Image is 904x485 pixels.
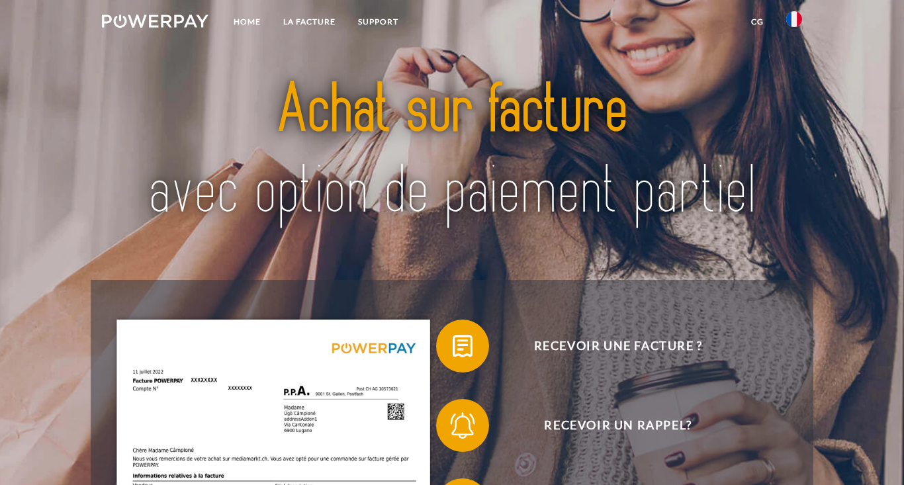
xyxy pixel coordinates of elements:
span: Recevoir une facture ? [456,320,780,373]
img: fr [786,11,802,27]
a: Home [222,10,272,34]
img: qb_bell.svg [446,409,479,442]
img: logo-powerpay-white.svg [102,15,208,28]
a: Support [347,10,410,34]
button: Recevoir un rappel? [436,399,780,452]
a: LA FACTURE [272,10,347,34]
img: title-powerpay_fr.svg [136,48,768,254]
img: qb_bill.svg [446,330,479,363]
button: Recevoir une facture ? [436,320,780,373]
a: CG [740,10,775,34]
span: Recevoir un rappel? [456,399,780,452]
